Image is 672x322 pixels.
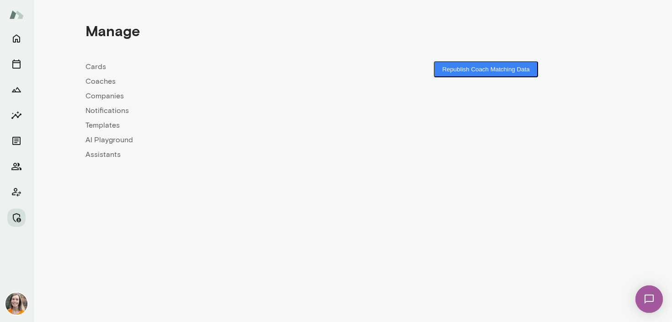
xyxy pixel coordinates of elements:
button: Sessions [7,55,26,73]
button: Documents [7,132,26,150]
h4: Manage [85,22,140,39]
button: Republish Coach Matching Data [434,61,538,77]
button: Client app [7,183,26,201]
a: Coaches [85,76,352,87]
button: Growth Plan [7,80,26,99]
img: Carrie Kelly [5,293,27,315]
button: Members [7,157,26,176]
button: Insights [7,106,26,124]
button: Manage [7,209,26,227]
a: Companies [85,91,352,102]
a: AI Playground [85,134,352,145]
a: Notifications [85,105,352,116]
img: Mento [9,6,24,23]
a: Assistants [85,149,352,160]
button: Home [7,29,26,48]
a: Templates [85,120,352,131]
a: Cards [85,61,352,72]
